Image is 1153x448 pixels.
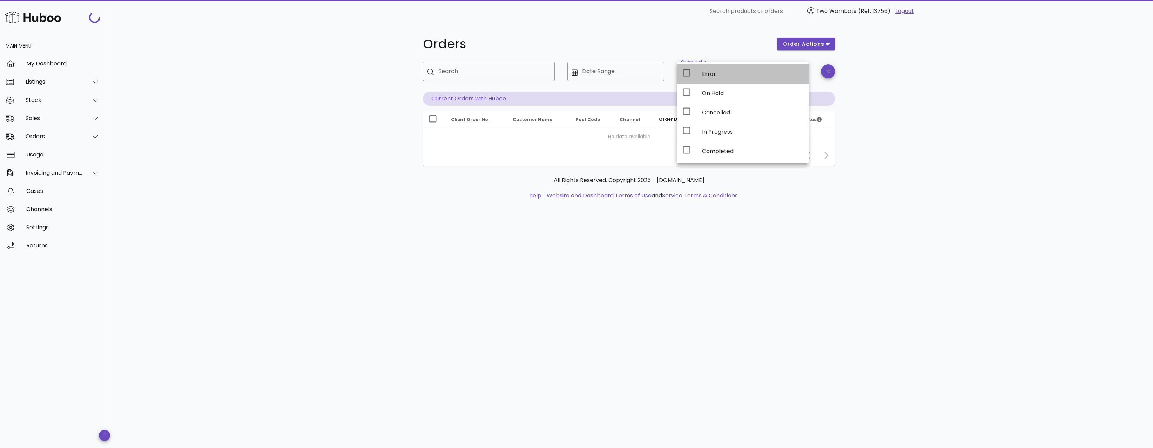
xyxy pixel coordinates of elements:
[816,7,857,15] span: Two Wombats
[429,176,830,184] p: All Rights Reserved. Copyright 2025 - [DOMAIN_NAME]
[544,191,738,200] li: and
[26,60,100,67] div: My Dashboard
[26,115,83,121] div: Sales
[26,78,83,85] div: Listings
[423,38,769,50] h1: Orders
[26,169,83,176] div: Invoicing and Payments
[702,128,803,135] div: In Progress
[702,71,803,77] div: Error
[702,90,803,97] div: On Hold
[451,117,490,122] span: Client Order No.
[26,151,100,158] div: Usage
[5,10,61,25] img: Huboo Logo
[702,109,803,116] div: Cancelled
[653,111,708,128] th: Order Date: Sorted descending. Activate to remove sorting.
[423,128,835,145] td: No data available
[445,111,507,128] th: Client Order No.
[423,92,835,106] p: Current Orders with Huboo
[507,111,570,128] th: Customer Name
[614,111,653,128] th: Channel
[777,38,835,50] button: order actions
[547,191,651,199] a: Website and Dashboard Terms of Use
[26,188,100,194] div: Cases
[26,133,83,140] div: Orders
[529,191,541,199] a: help
[702,148,803,154] div: Completed
[858,7,891,15] span: (Ref: 13756)
[26,242,100,249] div: Returns
[26,97,83,103] div: Stock
[26,224,100,231] div: Settings
[513,117,552,122] span: Customer Name
[570,111,614,128] th: Post Code
[620,117,640,122] span: Channel
[783,41,825,48] span: order actions
[662,191,738,199] a: Service Terms & Conditions
[795,111,835,128] th: Status
[659,116,685,122] span: Order Date
[895,7,914,15] a: Logout
[576,117,600,122] span: Post Code
[681,59,707,65] label: Order status
[26,206,100,212] div: Channels
[801,117,822,122] span: Status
